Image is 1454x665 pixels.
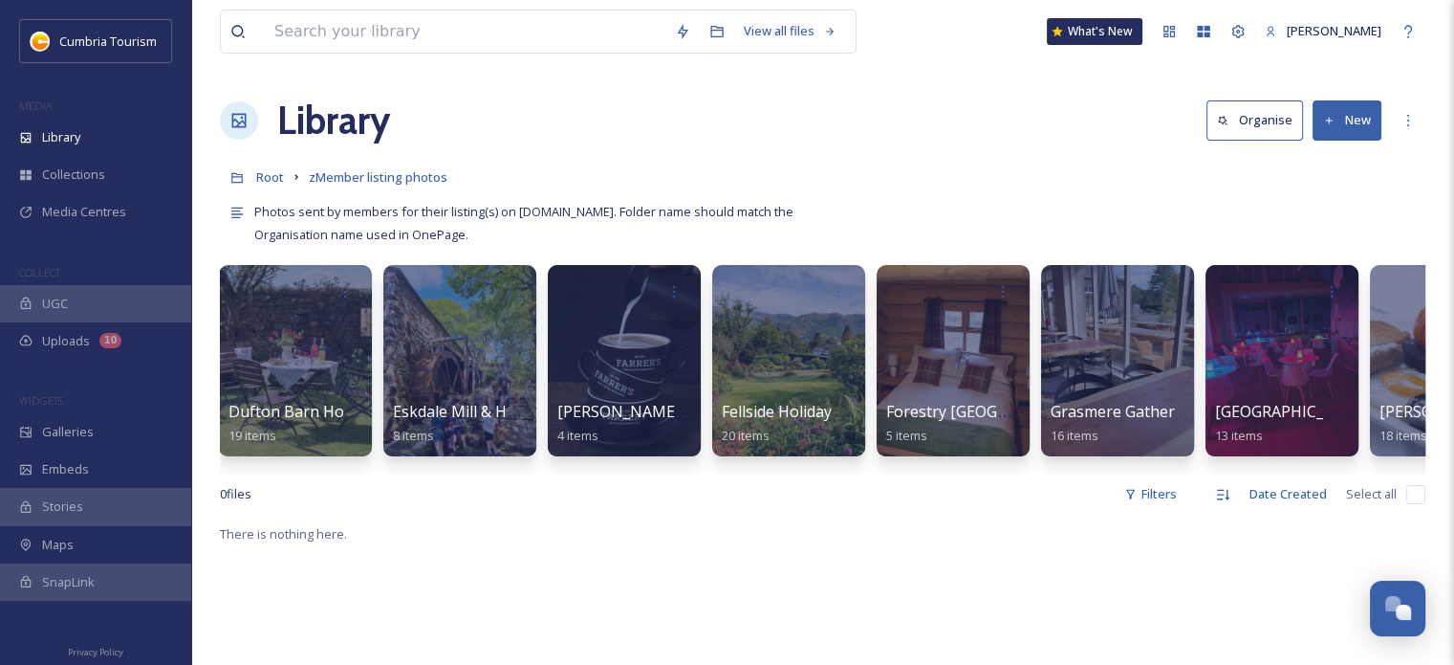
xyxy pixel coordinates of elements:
[256,166,284,188] a: Root
[722,427,770,444] span: 20 items
[59,33,157,50] span: Cumbria Tourism
[42,332,90,350] span: Uploads
[722,401,901,422] span: Fellside Holiday Cottages
[42,128,80,146] span: Library
[228,403,384,444] a: Dufton Barn Holidays19 items
[1313,100,1381,140] button: New
[31,32,50,51] img: images.jpg
[1051,401,1175,422] span: Grasmere Gather
[1240,476,1336,513] div: Date Created
[1115,476,1186,513] div: Filters
[393,427,434,444] span: 8 items
[254,203,796,243] span: Photos sent by members for their listing(s) on [DOMAIN_NAME]. Folder name should match the Organi...
[68,646,123,658] span: Privacy Policy
[886,401,1175,422] span: Forestry [GEOGRAPHIC_DATA] Grizedale
[228,401,384,422] span: Dufton Barn Holidays
[393,403,602,444] a: Eskdale Mill & Heritage Trust8 items
[42,573,95,591] span: SnapLink
[1255,12,1391,50] a: [PERSON_NAME]
[722,403,901,444] a: Fellside Holiday Cottages20 items
[393,401,602,422] span: Eskdale Mill & Heritage Trust
[265,11,665,53] input: Search your library
[277,92,390,149] a: Library
[1379,427,1427,444] span: 18 items
[19,265,60,279] span: COLLECT
[1206,100,1303,140] button: Organise
[1051,427,1098,444] span: 16 items
[256,168,284,186] span: Root
[19,393,63,408] span: WIDGETS
[1215,401,1369,422] span: [GEOGRAPHIC_DATA]
[68,639,123,662] a: Privacy Policy
[1215,403,1369,444] a: [GEOGRAPHIC_DATA]13 items
[42,203,126,221] span: Media Centres
[309,166,447,188] a: zMember listing photos
[228,427,276,444] span: 19 items
[557,403,874,444] a: [PERSON_NAME] Tea and Coffee Merchants4 items
[557,427,598,444] span: 4 items
[42,295,68,313] span: UGC
[886,403,1175,444] a: Forestry [GEOGRAPHIC_DATA] Grizedale5 items
[42,498,83,516] span: Stories
[99,333,121,348] div: 10
[886,427,927,444] span: 5 items
[1370,581,1425,636] button: Open Chat
[1051,403,1175,444] a: Grasmere Gather16 items
[1215,427,1263,444] span: 13 items
[42,423,94,441] span: Galleries
[1346,485,1397,503] span: Select all
[557,401,874,422] span: [PERSON_NAME] Tea and Coffee Merchants
[734,12,846,50] a: View all files
[42,166,105,184] span: Collections
[1047,18,1142,45] a: What's New
[1287,22,1381,39] span: [PERSON_NAME]
[19,99,53,113] span: MEDIA
[220,485,251,503] span: 0 file s
[220,525,347,543] span: There is nothing here.
[42,536,74,554] span: Maps
[42,460,89,478] span: Embeds
[309,168,447,186] span: zMember listing photos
